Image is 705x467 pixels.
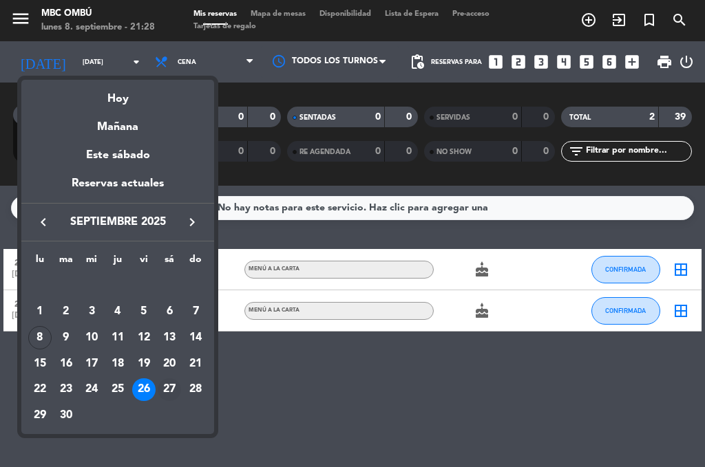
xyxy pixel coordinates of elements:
[184,378,207,402] div: 28
[80,352,103,376] div: 17
[132,378,156,402] div: 26
[158,378,181,402] div: 27
[21,108,214,136] div: Mañana
[106,300,129,323] div: 4
[106,352,129,376] div: 18
[28,404,52,427] div: 29
[158,300,181,323] div: 6
[78,351,105,377] td: 17 de septiembre de 2025
[21,175,214,203] div: Reservas actuales
[54,326,78,349] div: 9
[31,213,56,231] button: keyboard_arrow_left
[131,351,157,377] td: 19 de septiembre de 2025
[106,326,129,349] div: 11
[53,351,79,377] td: 16 de septiembre de 2025
[78,377,105,403] td: 24 de septiembre de 2025
[132,300,156,323] div: 5
[21,80,214,108] div: Hoy
[35,214,52,230] i: keyboard_arrow_left
[54,378,78,402] div: 23
[80,300,103,323] div: 3
[131,377,157,403] td: 26 de septiembre de 2025
[80,326,103,349] div: 10
[27,325,53,351] td: 8 de septiembre de 2025
[53,325,79,351] td: 9 de septiembre de 2025
[157,325,183,351] td: 13 de septiembre de 2025
[184,326,207,349] div: 14
[105,252,131,273] th: jueves
[157,252,183,273] th: sábado
[131,252,157,273] th: viernes
[53,402,79,428] td: 30 de septiembre de 2025
[27,402,53,428] td: 29 de septiembre de 2025
[54,300,78,323] div: 2
[27,377,53,403] td: 22 de septiembre de 2025
[132,326,156,349] div: 12
[21,136,214,175] div: Este sábado
[27,351,53,377] td: 15 de septiembre de 2025
[184,300,207,323] div: 7
[54,404,78,427] div: 30
[106,378,129,402] div: 25
[54,352,78,376] div: 16
[28,378,52,402] div: 22
[158,352,181,376] div: 20
[180,213,204,231] button: keyboard_arrow_right
[182,252,209,273] th: domingo
[131,299,157,325] td: 5 de septiembre de 2025
[105,299,131,325] td: 4 de septiembre de 2025
[78,252,105,273] th: miércoles
[105,351,131,377] td: 18 de septiembre de 2025
[132,352,156,376] div: 19
[28,326,52,349] div: 8
[182,325,209,351] td: 14 de septiembre de 2025
[27,299,53,325] td: 1 de septiembre de 2025
[28,300,52,323] div: 1
[157,351,183,377] td: 20 de septiembre de 2025
[28,352,52,376] div: 15
[182,351,209,377] td: 21 de septiembre de 2025
[105,377,131,403] td: 25 de septiembre de 2025
[27,252,53,273] th: lunes
[184,214,200,230] i: keyboard_arrow_right
[184,352,207,376] div: 21
[56,213,180,231] span: septiembre 2025
[157,377,183,403] td: 27 de septiembre de 2025
[78,325,105,351] td: 10 de septiembre de 2025
[182,377,209,403] td: 28 de septiembre de 2025
[157,299,183,325] td: 6 de septiembre de 2025
[105,325,131,351] td: 11 de septiembre de 2025
[80,378,103,402] div: 24
[53,252,79,273] th: martes
[78,299,105,325] td: 3 de septiembre de 2025
[53,299,79,325] td: 2 de septiembre de 2025
[158,326,181,349] div: 13
[182,299,209,325] td: 7 de septiembre de 2025
[27,273,209,299] td: SEP.
[53,377,79,403] td: 23 de septiembre de 2025
[131,325,157,351] td: 12 de septiembre de 2025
